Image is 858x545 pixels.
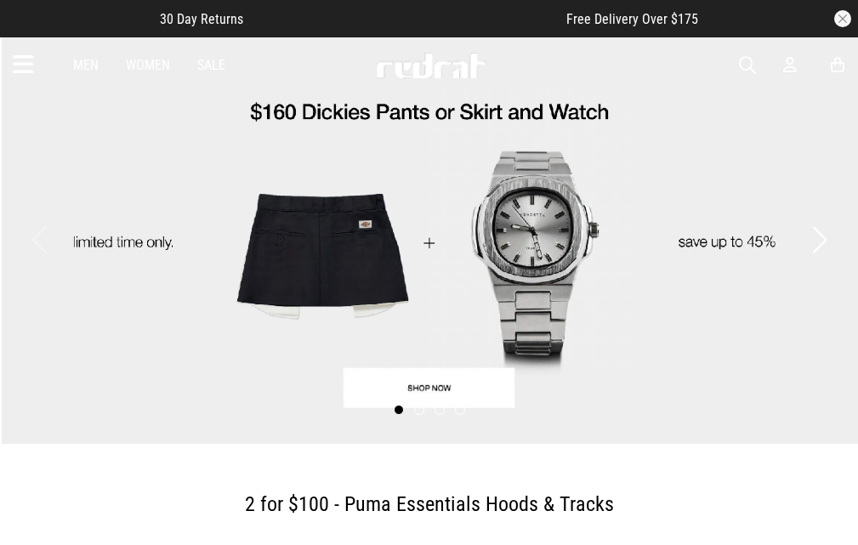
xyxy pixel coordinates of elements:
button: Next slide [808,221,831,258]
img: Redrat logo [375,53,487,78]
a: Men [73,57,99,73]
iframe: Customer reviews powered by Trustpilot [277,10,532,27]
span: 30 Day Returns [160,11,243,27]
button: Previous slide [27,221,50,258]
a: Sale [197,57,225,73]
a: Women [126,57,170,73]
h2: 2 for $100 - Puma Essentials Hoods & Tracks [27,487,831,521]
span: Free Delivery Over $175 [566,11,698,27]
